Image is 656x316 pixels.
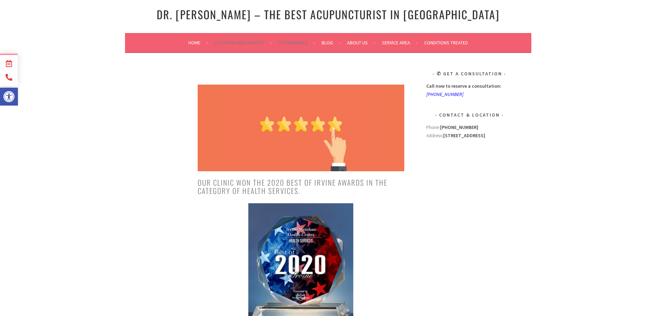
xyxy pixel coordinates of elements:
h2: Our clinic won the 2020 Best of Irvine Awards in the category of Health Services. [198,178,404,195]
h3: Contact & Location [426,111,512,119]
h3: ✆ Get A Consultation [426,69,512,78]
a: Home [188,39,208,47]
strong: [PHONE_NUMBER] [440,124,478,130]
a: Conditions Treated [424,39,468,47]
a: [PHONE_NUMBER] [426,91,464,97]
a: About Us [347,39,375,47]
div: Address: [426,123,512,226]
strong: [STREET_ADDRESS] [443,132,485,139]
a: Blog [322,39,341,47]
strong: Call now to reserve a consultation: [426,83,501,89]
a: Location and Contact [215,39,272,47]
a: Service Area [382,39,418,47]
div: Phone: [426,123,512,131]
a: Dr. [PERSON_NAME] – The Best Acupuncturist In [GEOGRAPHIC_DATA] [157,6,500,22]
a: Testimonials [278,39,315,47]
img: product-reviews [198,85,404,171]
